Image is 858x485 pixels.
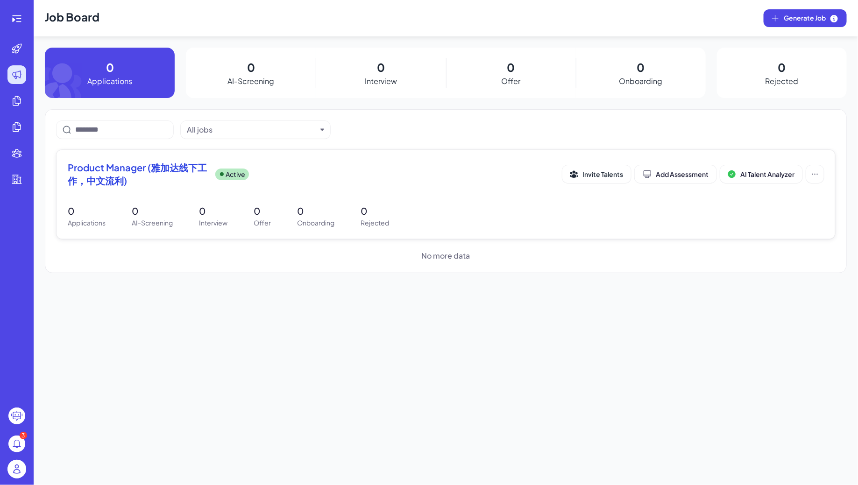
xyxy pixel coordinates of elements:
[199,204,227,218] p: 0
[227,76,274,87] p: AI-Screening
[68,204,106,218] p: 0
[297,218,334,228] p: Onboarding
[507,59,515,76] p: 0
[132,218,173,228] p: AI-Screening
[247,59,255,76] p: 0
[68,161,208,187] span: Product Manager (雅加达线下工作，中文流利)
[582,170,623,178] span: Invite Talents
[199,218,227,228] p: Interview
[619,76,662,87] p: Onboarding
[132,204,173,218] p: 0
[254,204,271,218] p: 0
[765,76,798,87] p: Rejected
[187,124,213,135] div: All jobs
[562,165,631,183] button: Invite Talents
[377,59,385,76] p: 0
[501,76,520,87] p: Offer
[784,13,839,23] span: Generate Job
[20,432,27,439] div: 3
[87,76,132,87] p: Applications
[254,218,271,228] p: Offer
[422,250,470,261] span: No more data
[720,165,802,183] button: AI Talent Analyzer
[297,204,334,218] p: 0
[7,460,26,478] img: user_logo.png
[637,59,645,76] p: 0
[187,124,317,135] button: All jobs
[361,204,389,218] p: 0
[106,59,114,76] p: 0
[361,218,389,228] p: Rejected
[226,169,245,179] p: Active
[764,9,847,27] button: Generate Job
[635,165,716,183] button: Add Assessment
[778,59,786,76] p: 0
[68,218,106,228] p: Applications
[643,169,709,179] div: Add Assessment
[740,170,794,178] span: AI Talent Analyzer
[365,76,397,87] p: Interview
